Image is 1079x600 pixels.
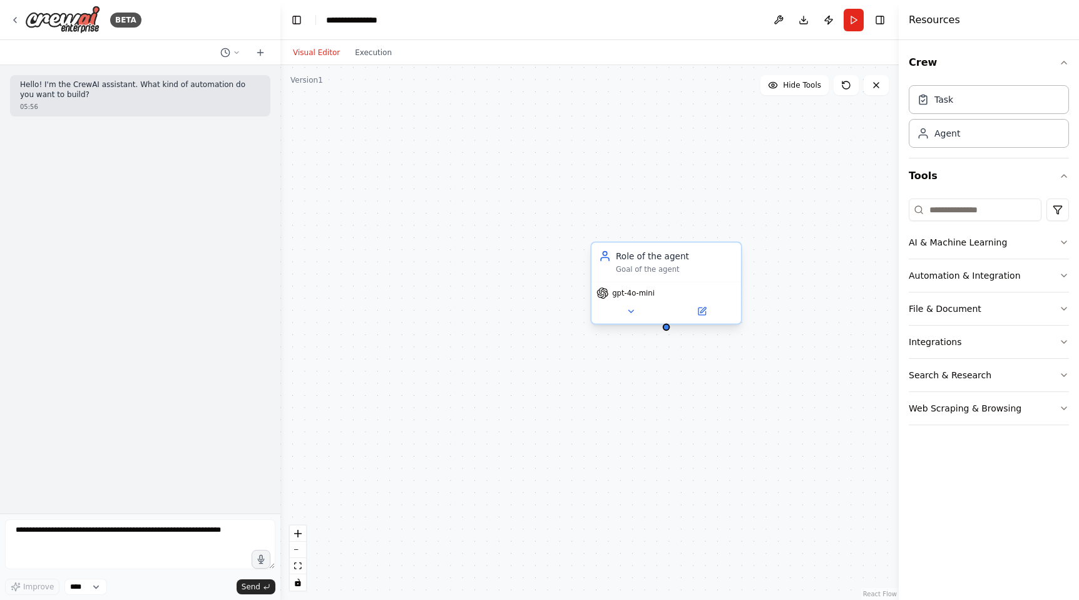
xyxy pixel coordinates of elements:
[909,326,1069,358] button: Integrations
[25,6,100,34] img: Logo
[290,525,306,591] div: React Flow controls
[783,80,821,90] span: Hide Tools
[909,392,1069,425] button: Web Scraping & Browsing
[616,264,734,274] div: Goal of the agent
[871,11,889,29] button: Hide right sidebar
[909,226,1069,259] button: AI & Machine Learning
[934,127,960,140] div: Agent
[909,194,1069,435] div: Tools
[909,80,1069,158] div: Crew
[290,542,306,558] button: zoom out
[909,359,1069,391] button: Search & Research
[290,525,306,542] button: zoom in
[252,550,270,569] button: Click to speak your automation idea
[667,304,736,318] button: Open in side panel
[612,288,655,298] span: gpt-4o-mini
[326,14,391,26] nav: breadcrumb
[250,45,270,60] button: Start a new chat
[909,13,960,28] h4: Resources
[288,11,305,29] button: Hide left sidebar
[347,45,399,60] button: Execution
[909,45,1069,80] button: Crew
[909,259,1069,292] button: Automation & Integration
[290,558,306,574] button: fit view
[242,582,260,592] span: Send
[616,250,734,262] div: Role of the agent
[23,582,54,592] span: Improve
[110,13,141,28] div: BETA
[20,102,260,111] div: 05:56
[237,579,275,594] button: Send
[5,579,59,595] button: Improve
[285,45,347,60] button: Visual Editor
[290,75,323,85] div: Version 1
[590,244,742,327] div: Role of the agentGoal of the agentgpt-4o-mini
[863,591,897,597] a: React Flow attribution
[215,45,245,60] button: Switch to previous chat
[760,75,829,95] button: Hide Tools
[934,93,953,106] div: Task
[909,158,1069,194] button: Tools
[290,574,306,591] button: toggle interactivity
[909,292,1069,325] button: File & Document
[20,80,260,100] p: Hello! I'm the CrewAI assistant. What kind of automation do you want to build?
